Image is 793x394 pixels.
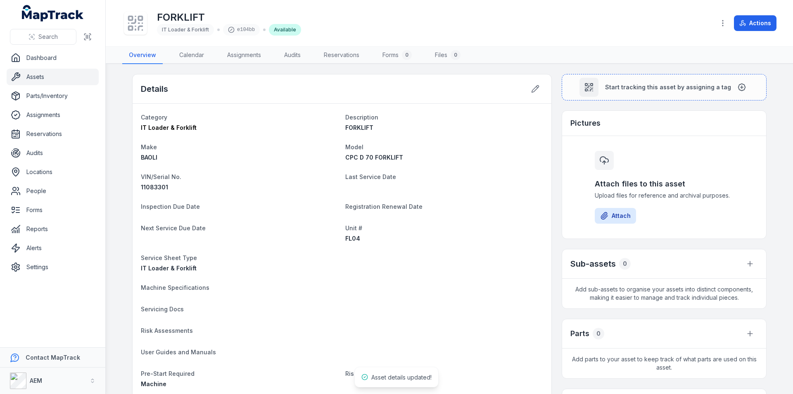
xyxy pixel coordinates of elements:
span: Registration Renewal Date [345,203,423,210]
a: Audits [278,47,307,64]
h3: Attach files to this asset [595,178,734,190]
h3: Pictures [570,117,601,129]
a: Assignments [7,107,99,123]
strong: Contact MapTrack [26,354,80,361]
span: IT Loader & Forklift [162,26,209,33]
div: 0 [593,328,604,339]
h2: Sub-assets [570,258,616,270]
span: Asset details updated! [371,374,432,381]
a: Settings [7,259,99,275]
span: Risk Assessment needed? [345,370,421,377]
a: Calendar [173,47,211,64]
a: Assets [7,69,99,85]
a: Dashboard [7,50,99,66]
span: IT Loader & Forklift [141,265,197,272]
span: Risk Assessments [141,327,193,334]
span: FORKLIFT [345,124,373,131]
a: Overview [122,47,163,64]
div: 0 [619,258,631,270]
span: FL04 [345,235,360,242]
a: Files0 [428,47,467,64]
span: Category [141,114,167,121]
span: Pre-Start Required [141,370,195,377]
h2: Details [141,83,168,95]
span: Machine Specifications [141,284,209,291]
span: Description [345,114,378,121]
a: Reports [7,221,99,237]
div: 0 [451,50,461,60]
strong: AEM [30,377,42,384]
span: Model [345,143,363,150]
h3: Parts [570,328,589,339]
button: Start tracking this asset by assigning a tag [562,74,767,100]
span: User Guides and Manuals [141,349,216,356]
a: MapTrack [22,5,84,21]
div: e104bb [223,24,260,36]
a: Forms [7,202,99,218]
h1: FORKLIFT [157,11,301,24]
a: Parts/Inventory [7,88,99,104]
span: Service Sheet Type [141,254,197,261]
span: BAOLI [141,154,157,161]
button: Search [10,29,76,45]
button: Attach [595,208,636,224]
span: IT Loader & Forklift [141,124,197,131]
span: Last Service Date [345,173,396,180]
a: Audits [7,145,99,161]
a: Locations [7,164,99,180]
a: Forms0 [376,47,418,64]
span: Search [38,33,58,41]
span: Unit # [345,224,362,232]
span: Add parts to your asset to keep track of what parts are used on this asset. [562,349,766,378]
a: Assignments [221,47,268,64]
span: Start tracking this asset by assigning a tag [605,83,731,91]
span: Make [141,143,157,150]
a: Alerts [7,240,99,256]
div: 0 [402,50,412,60]
span: 11083301 [141,184,168,191]
span: Machine [141,380,166,387]
a: People [7,183,99,199]
div: Available [269,24,301,36]
span: Servicing Docs [141,306,184,313]
button: Actions [734,15,776,31]
span: Add sub-assets to organise your assets into distinct components, making it easier to manage and t... [562,279,766,308]
a: Reservations [7,126,99,142]
span: CPC D 70 FORKLIFT [345,154,403,161]
span: Next Service Due Date [141,224,206,232]
span: Inspection Due Date [141,203,200,210]
span: VIN/Serial No. [141,173,181,180]
a: Reservations [317,47,366,64]
span: Upload files for reference and archival purposes. [595,191,734,200]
